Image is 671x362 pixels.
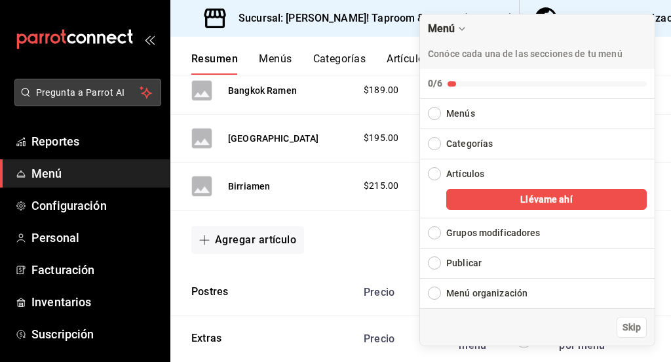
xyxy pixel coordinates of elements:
button: Extras [191,331,221,346]
button: Birriamen [228,180,270,193]
button: Expand Checklist [420,129,655,159]
button: Menús [259,52,292,75]
p: Conóce cada una de las secciones de tu menú [428,47,623,61]
h3: Sucursal: [PERSON_NAME]! Taproom & Ramen (Metepec) [228,10,514,26]
div: Menú [419,14,655,346]
button: Llévame ahí [446,189,647,210]
button: Expand Checklist [420,249,655,278]
span: $215.00 [364,179,398,193]
button: Postres [191,285,228,300]
a: Pregunta a Parrot AI [9,95,161,109]
button: open_drawer_menu [144,34,155,45]
button: Resumen [191,52,238,75]
button: Collapse Checklist [420,14,655,98]
div: Menú [428,22,455,35]
div: Artículos [446,167,484,181]
span: Personal [31,229,159,247]
button: Artículos [387,52,430,75]
button: Categorías [313,52,366,75]
button: Agregar artículo [191,226,304,254]
span: Llévame ahí [520,193,572,207]
button: Expand Checklist [420,218,655,248]
button: Expand Checklist [420,99,655,129]
span: Facturación [31,261,159,279]
button: Skip [617,317,647,338]
button: Pregunta a Parrot AI [14,79,161,106]
span: Inventarios [31,293,159,311]
span: Reportes [31,132,159,150]
div: Precio [351,286,434,298]
span: Pregunta a Parrot AI [36,86,140,100]
button: Expand Checklist [420,279,655,308]
div: Grupos modificadores [446,226,541,240]
span: Suscripción [31,325,159,343]
button: Bangkok Ramen [228,84,297,97]
div: Menú organización [446,287,527,300]
span: Configuración [31,197,159,214]
span: $195.00 [364,131,398,145]
div: 0/6 [428,77,442,90]
div: Menús [446,107,475,121]
div: Precio [351,332,434,345]
span: Menú [31,165,159,182]
div: Categorías [446,137,493,151]
div: Drag to move checklist [420,14,655,69]
button: Collapse Checklist [420,159,655,181]
div: navigation tabs [191,52,671,75]
span: Skip [623,321,641,334]
span: $189.00 [364,83,398,97]
button: [GEOGRAPHIC_DATA] [228,132,319,145]
div: Publicar [446,256,482,270]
